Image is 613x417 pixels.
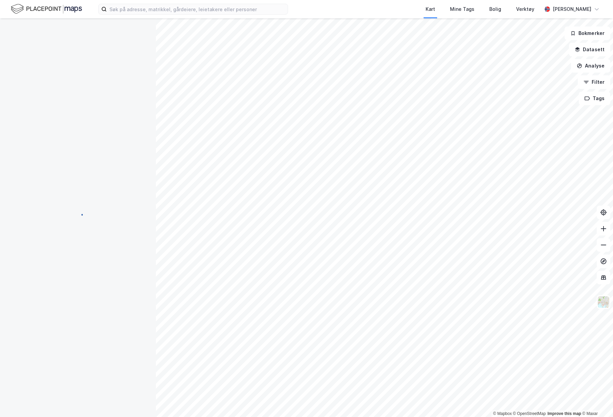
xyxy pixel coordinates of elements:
button: Bokmerker [565,26,610,40]
img: logo.f888ab2527a4732fd821a326f86c7f29.svg [11,3,82,15]
button: Datasett [569,43,610,56]
div: Bolig [489,5,501,13]
div: [PERSON_NAME] [553,5,591,13]
a: Improve this map [548,411,581,416]
button: Tags [579,92,610,105]
img: spinner.a6d8c91a73a9ac5275cf975e30b51cfb.svg [73,208,83,219]
img: Z [597,296,610,308]
div: Kart [426,5,435,13]
a: Mapbox [493,411,512,416]
input: Søk på adresse, matrikkel, gårdeiere, leietakere eller personer [107,4,288,14]
a: OpenStreetMap [513,411,546,416]
div: Mine Tags [450,5,474,13]
div: Verktøy [516,5,534,13]
button: Filter [578,75,610,89]
button: Analyse [571,59,610,73]
iframe: Chat Widget [579,384,613,417]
